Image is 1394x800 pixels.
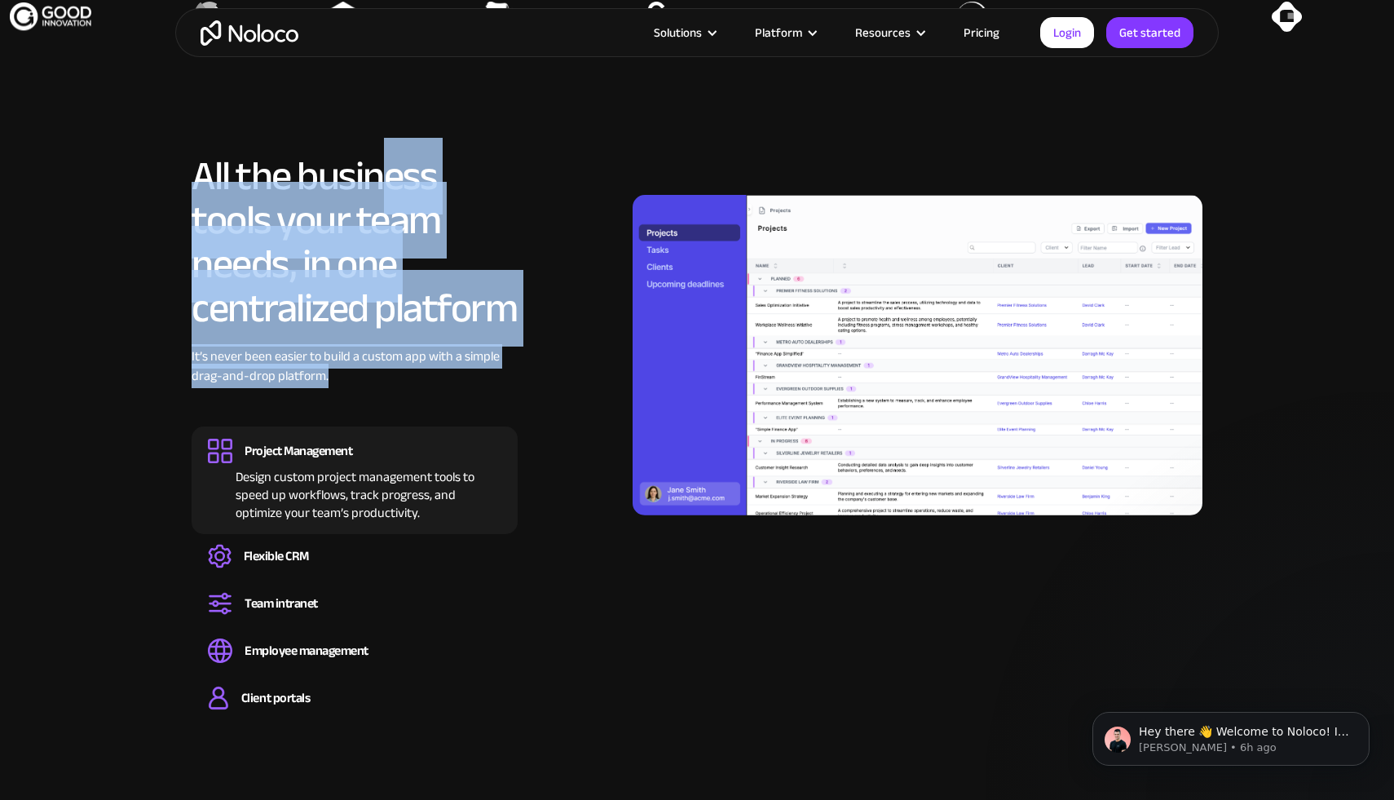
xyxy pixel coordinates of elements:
div: Resources [835,22,943,43]
div: Resources [855,22,911,43]
div: Team intranet [245,594,318,612]
div: Employee management [245,642,368,660]
a: Pricing [943,22,1020,43]
h2: All the business tools your team needs, in one centralized platform [192,154,518,330]
div: Create a custom CRM that you can adapt to your business’s needs, centralize your workflows, and m... [208,568,501,573]
div: Set up a central space for your team to collaborate, share information, and stay up to date on co... [208,616,501,621]
div: Solutions [633,22,734,43]
div: Client portals [241,689,310,707]
div: Platform [755,22,802,43]
div: Project Management [245,442,352,460]
div: Solutions [654,22,702,43]
div: Flexible CRM [244,547,309,565]
div: It’s never been easier to build a custom app with a simple drag-and-drop platform. [192,347,518,410]
a: Login [1040,17,1094,48]
div: Platform [734,22,835,43]
iframe: Intercom notifications message [1068,678,1394,792]
div: Easily manage employee information, track performance, and handle HR tasks from a single platform. [208,663,501,668]
div: Build a secure, fully-branded, and personalized client portal that lets your customers self-serve. [208,710,501,715]
a: home [201,20,298,46]
div: Design custom project management tools to speed up workflows, track progress, and optimize your t... [208,463,501,522]
a: Get started [1106,17,1193,48]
